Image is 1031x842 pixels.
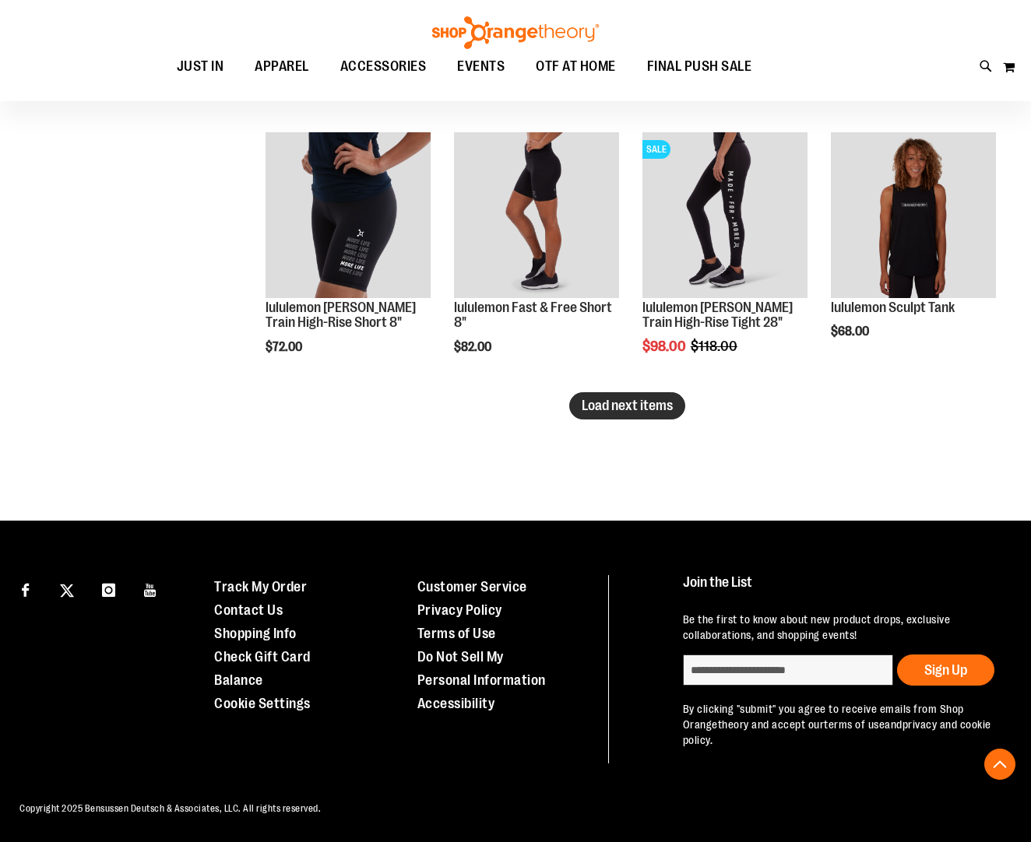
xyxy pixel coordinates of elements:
[984,749,1015,780] button: Back To Top
[683,612,1003,643] p: Be the first to know about new product drops, exclusive collaborations, and shopping events!
[642,132,808,297] img: Product image for lululemon Wunder Train High-Rise Tight 28"
[683,575,1003,604] h4: Join the List
[214,649,311,688] a: Check Gift Card Balance
[457,49,505,84] span: EVENTS
[95,575,122,602] a: Visit our Instagram page
[266,132,431,297] img: Product image for lululemon Wunder Train High-Rise Short 8"
[446,125,627,394] div: product
[161,49,240,85] a: JUST IN
[831,132,996,297] img: Product image for lululemon Sculpt Tank
[417,696,495,711] a: Accessibility
[683,654,893,686] input: enter email
[569,392,685,419] button: Load next items
[823,125,1004,378] div: product
[266,340,304,354] span: $72.00
[214,602,283,618] a: Contact Us
[536,49,616,84] span: OTF AT HOME
[54,575,81,602] a: Visit our X page
[454,132,619,300] a: Product image for lululemon Fast & Free Short 8"
[642,300,793,331] a: lululemon [PERSON_NAME] Train High-Rise Tight 28"
[831,325,871,339] span: $68.00
[417,626,496,641] a: Terms of Use
[325,49,442,85] a: ACCESSORIES
[258,125,438,394] div: product
[831,132,996,300] a: Product image for lululemon Sculpt Tank
[417,602,502,618] a: Privacy Policy
[214,579,307,595] a: Track My Order
[12,575,39,602] a: Visit our Facebook page
[683,701,1003,748] p: By clicking "submit" you agree to receive emails from Shop Orangetheory and accept our and
[454,340,494,354] span: $82.00
[214,696,311,711] a: Cookie Settings
[647,49,752,84] span: FINAL PUSH SALE
[454,300,612,331] a: lululemon Fast & Free Short 8"
[430,16,601,49] img: Shop Orangetheory
[177,49,224,84] span: JUST IN
[137,575,164,602] a: Visit our Youtube page
[266,300,416,331] a: lululemon [PERSON_NAME] Train High-Rise Short 8"
[635,125,815,394] div: product
[442,49,520,85] a: EVENTS
[691,339,740,354] span: $118.00
[417,579,527,595] a: Customer Service
[582,398,673,413] span: Load next items
[520,49,632,85] a: OTF AT HOME
[897,654,994,686] button: Sign Up
[831,300,955,315] a: lululemon Sculpt Tank
[19,803,321,814] span: Copyright 2025 Bensussen Deutsch & Associates, LLC. All rights reserved.
[924,662,967,678] span: Sign Up
[642,132,808,300] a: Product image for lululemon Wunder Train High-Rise Tight 28"SALE
[239,49,325,84] a: APPAREL
[60,584,74,598] img: Twitter
[824,718,885,731] a: terms of use
[632,49,768,85] a: FINAL PUSH SALE
[214,626,297,641] a: Shopping Info
[340,49,427,84] span: ACCESSORIES
[417,649,546,688] a: Do Not Sell My Personal Information
[255,49,309,84] span: APPAREL
[266,132,431,300] a: Product image for lululemon Wunder Train High-Rise Short 8"
[642,140,670,159] span: SALE
[642,339,688,354] span: $98.00
[454,132,619,297] img: Product image for lululemon Fast & Free Short 8"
